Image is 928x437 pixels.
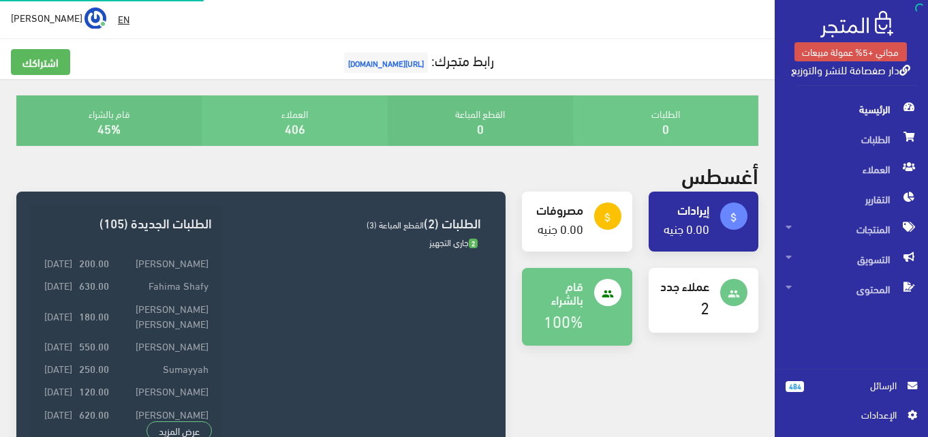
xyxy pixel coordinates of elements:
strong: 180.00 [79,308,109,323]
a: المحتوى [775,274,928,304]
span: 2 [469,239,478,249]
span: التسويق [786,244,917,274]
i: people [602,288,614,300]
td: [DATE] [41,380,76,402]
h2: أغسطس [681,162,758,186]
strong: 620.00 [79,406,109,421]
u: EN [118,10,129,27]
span: جاري التجهيز [429,234,478,250]
td: Fahima Shafy [112,274,211,297]
a: اشتراكك [11,49,70,75]
span: الطلبات [786,124,917,154]
h4: إيرادات [660,202,709,216]
strong: 550.00 [79,338,109,353]
span: [PERSON_NAME] [11,9,82,26]
a: دار صفصافة للنشر والتوزيع [791,59,910,79]
h3: الطلبات الجديدة (105) [41,216,211,229]
strong: 200.00 [79,255,109,270]
a: الرئيسية [775,94,928,124]
span: المحتوى [786,274,917,304]
strong: 630.00 [79,277,109,292]
div: الطلبات [573,95,758,146]
td: [DATE] [41,357,76,380]
a: 406 [285,117,305,139]
div: القطع المباعة [388,95,573,146]
a: التقارير [775,184,928,214]
a: 0 [662,117,669,139]
a: EN [112,7,135,31]
a: 0.00 جنيه [538,217,583,239]
a: رابط متجرك:[URL][DOMAIN_NAME] [341,47,494,72]
td: [DATE] [41,274,76,297]
a: 0.00 جنيه [664,217,709,239]
span: التقارير [786,184,917,214]
td: [PERSON_NAME] [112,334,211,357]
td: [DATE] [41,334,76,357]
img: ... [84,7,106,29]
td: [PERSON_NAME] [112,252,211,274]
td: [PERSON_NAME] [112,402,211,425]
td: [DATE] [41,297,76,334]
a: المنتجات [775,214,928,244]
td: [PERSON_NAME] [112,380,211,402]
span: الرسائل [815,378,897,393]
a: 484 الرسائل [786,378,917,407]
strong: 250.00 [79,361,109,376]
span: العملاء [786,154,917,184]
h4: عملاء جدد [660,279,709,292]
span: الرئيسية [786,94,917,124]
span: اﻹعدادات [796,407,896,422]
i: attach_money [602,211,614,224]
td: [DATE] [41,252,76,274]
span: 484 [786,381,804,392]
td: [PERSON_NAME] [PERSON_NAME] [112,297,211,334]
a: 100% [544,305,583,335]
div: العملاء [202,95,387,146]
a: اﻹعدادات [786,407,917,429]
h4: مصروفات [533,202,583,216]
h3: الطلبات (2) [234,216,481,229]
h4: قام بالشراء [533,279,583,306]
i: attach_money [728,211,740,224]
a: 2 [700,292,709,321]
span: القطع المباعة (3) [367,216,424,232]
div: قام بالشراء [16,95,202,146]
a: مجاني +5% عمولة مبيعات [794,42,907,61]
span: المنتجات [786,214,917,244]
a: العملاء [775,154,928,184]
a: الطلبات [775,124,928,154]
strong: 120.00 [79,383,109,398]
a: 0 [477,117,484,139]
img: . [820,11,893,37]
a: 45% [97,117,121,139]
a: ... [PERSON_NAME] [11,7,106,29]
span: [URL][DOMAIN_NAME] [344,52,428,73]
td: Sumayyah [112,357,211,380]
i: people [728,288,740,300]
td: [DATE] [41,402,76,425]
